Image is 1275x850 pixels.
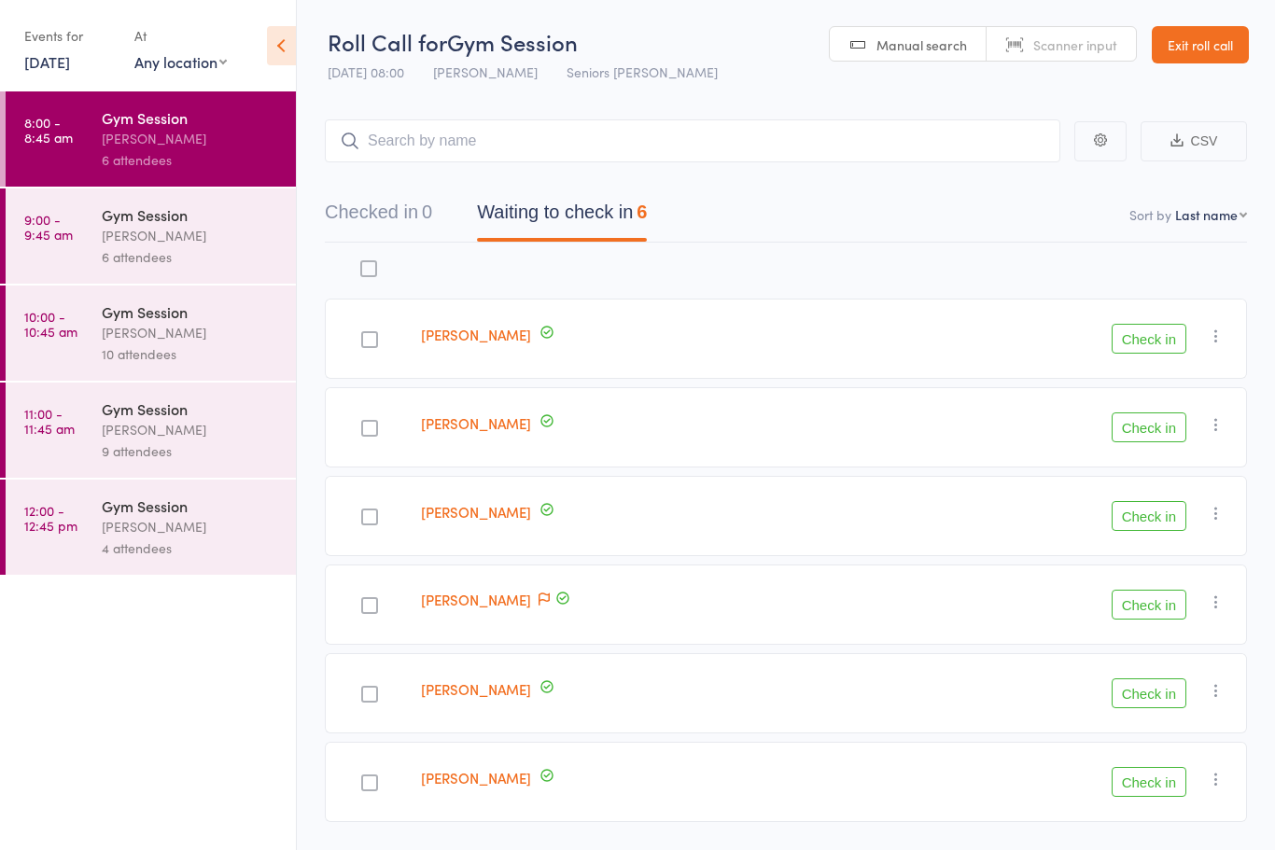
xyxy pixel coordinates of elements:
div: Any location [134,51,227,72]
div: 4 attendees [102,537,280,559]
button: CSV [1141,121,1247,161]
time: 11:00 - 11:45 am [24,406,75,436]
button: Waiting to check in6 [477,192,647,242]
div: Gym Session [102,204,280,225]
span: Roll Call for [328,26,447,57]
div: Last name [1175,205,1238,224]
button: Check in [1112,590,1186,620]
button: Check in [1112,324,1186,354]
div: Gym Session [102,495,280,516]
span: Seniors [PERSON_NAME] [567,63,718,81]
div: Events for [24,21,116,51]
div: 6 [637,202,647,222]
div: 9 attendees [102,440,280,462]
a: 10:00 -10:45 amGym Session[PERSON_NAME]10 attendees [6,286,296,381]
a: [PERSON_NAME] [421,325,531,344]
div: [PERSON_NAME] [102,322,280,343]
span: Manual search [876,35,967,54]
input: Search by name [325,119,1060,162]
div: Gym Session [102,301,280,322]
div: 0 [422,202,432,222]
div: [PERSON_NAME] [102,225,280,246]
div: Gym Session [102,107,280,128]
div: 6 attendees [102,149,280,171]
button: Check in [1112,678,1186,708]
a: Exit roll call [1152,26,1249,63]
a: [PERSON_NAME] [421,590,531,609]
a: [PERSON_NAME] [421,413,531,433]
span: [PERSON_NAME] [433,63,538,81]
a: [PERSON_NAME] [421,768,531,787]
a: [PERSON_NAME] [421,502,531,522]
span: [DATE] 08:00 [328,63,404,81]
label: Sort by [1129,205,1171,224]
time: 9:00 - 9:45 am [24,212,73,242]
button: Check in [1112,767,1186,797]
div: [PERSON_NAME] [102,419,280,440]
span: Gym Session [447,26,578,57]
a: [PERSON_NAME] [421,679,531,699]
div: [PERSON_NAME] [102,128,280,149]
button: Check in [1112,501,1186,531]
div: 10 attendees [102,343,280,365]
button: Check in [1112,412,1186,442]
time: 8:00 - 8:45 am [24,115,73,145]
a: [DATE] [24,51,70,72]
span: Scanner input [1033,35,1117,54]
a: 12:00 -12:45 pmGym Session[PERSON_NAME]4 attendees [6,480,296,575]
a: 9:00 -9:45 amGym Session[PERSON_NAME]6 attendees [6,188,296,284]
div: At [134,21,227,51]
time: 12:00 - 12:45 pm [24,503,77,533]
div: 6 attendees [102,246,280,268]
button: Checked in0 [325,192,432,242]
div: Gym Session [102,398,280,419]
div: [PERSON_NAME] [102,516,280,537]
a: 8:00 -8:45 amGym Session[PERSON_NAME]6 attendees [6,91,296,187]
time: 10:00 - 10:45 am [24,309,77,339]
a: 11:00 -11:45 amGym Session[PERSON_NAME]9 attendees [6,383,296,478]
